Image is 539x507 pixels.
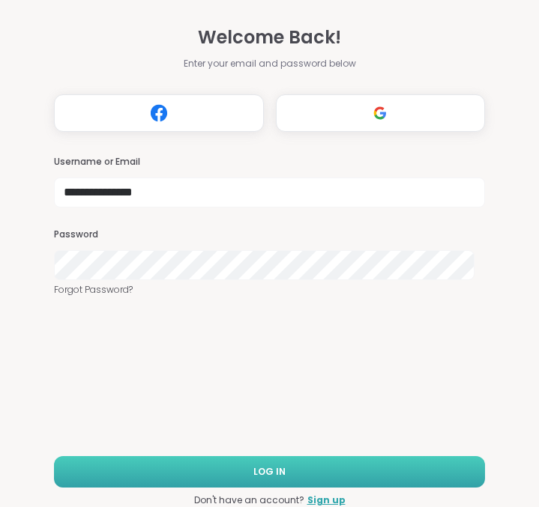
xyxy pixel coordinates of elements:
[145,99,173,127] img: ShareWell Logomark
[54,228,485,241] h3: Password
[194,494,304,507] span: Don't have an account?
[54,156,485,169] h3: Username or Email
[54,283,485,297] a: Forgot Password?
[253,465,286,479] span: LOG IN
[307,494,346,507] a: Sign up
[366,99,394,127] img: ShareWell Logomark
[54,456,485,488] button: LOG IN
[184,57,356,70] span: Enter your email and password below
[198,24,341,51] span: Welcome Back!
